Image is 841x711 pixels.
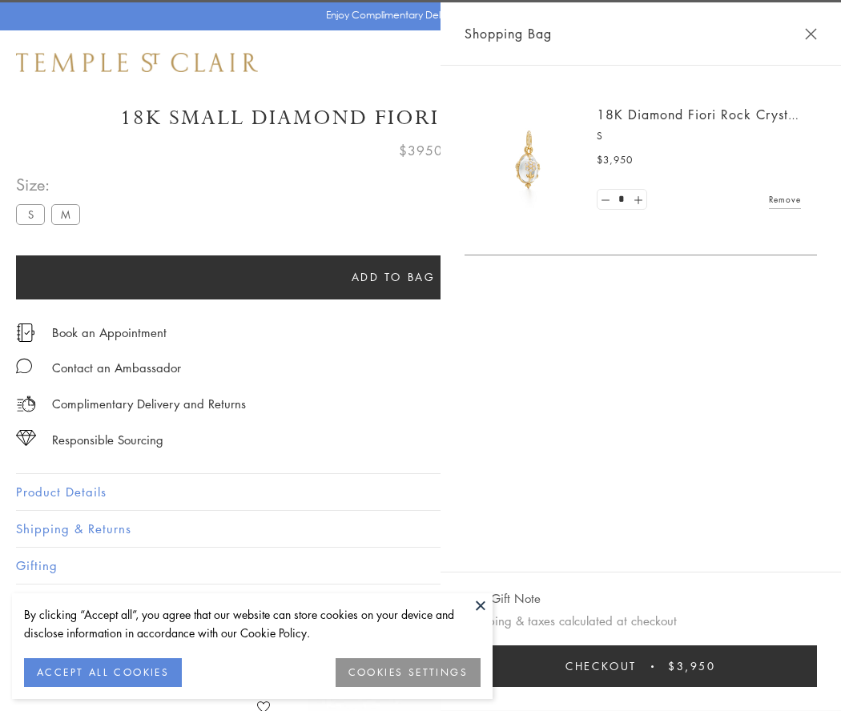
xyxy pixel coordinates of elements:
img: icon_delivery.svg [16,394,36,414]
span: Add to bag [352,268,436,286]
span: $3,950 [597,152,633,168]
span: Shopping Bag [465,23,552,44]
button: Checkout $3,950 [465,645,817,687]
p: Enjoy Complimentary Delivery & Returns [326,7,508,23]
button: ACCEPT ALL COOKIES [24,658,182,687]
img: icon_sourcing.svg [16,430,36,446]
a: Set quantity to 0 [598,190,614,210]
div: Responsible Sourcing [52,430,163,450]
button: Close Shopping Bag [805,28,817,40]
button: Product Details [16,474,825,510]
p: Complimentary Delivery and Returns [52,394,246,414]
img: Temple St. Clair [16,53,258,72]
button: Gifting [16,548,825,584]
button: Add to bag [16,255,771,299]
button: Shipping & Returns [16,511,825,547]
img: icon_appointment.svg [16,323,35,342]
button: Add Gift Note [465,588,541,609]
img: P51889-E11FIORI [481,112,577,208]
span: Checkout [565,657,637,675]
div: Contact an Ambassador [52,358,181,378]
p: Shipping & taxes calculated at checkout [465,611,817,631]
button: COOKIES SETTINGS [336,658,481,687]
img: MessageIcon-01_2.svg [16,358,32,374]
span: Size: [16,171,87,198]
p: S [597,128,801,144]
h1: 18K Small Diamond Fiori Rock Crystal Amulet [16,104,825,132]
a: Remove [769,191,801,208]
div: By clicking “Accept all”, you agree that our website can store cookies on your device and disclos... [24,605,481,642]
span: $3,950 [668,657,716,675]
span: $3950 [399,140,443,161]
label: M [51,204,80,224]
label: S [16,204,45,224]
a: Set quantity to 2 [630,190,646,210]
a: Book an Appointment [52,323,167,341]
